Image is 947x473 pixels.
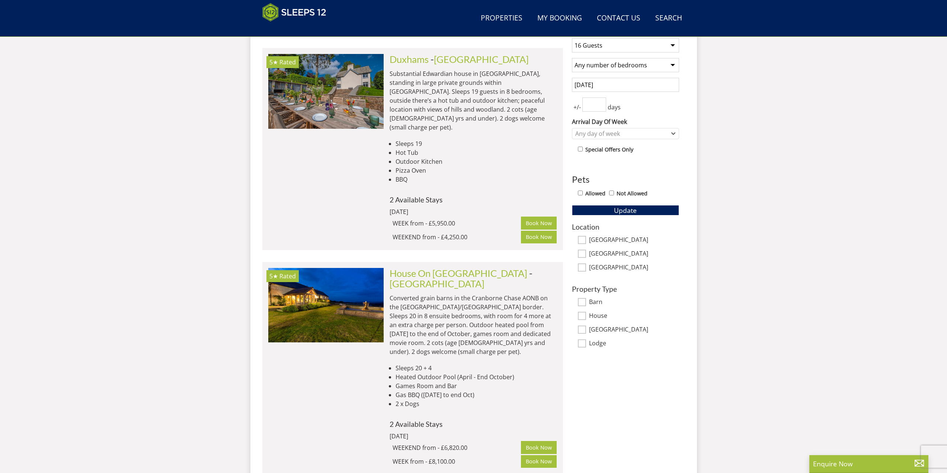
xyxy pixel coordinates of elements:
a: Book Now [521,217,557,229]
h3: Property Type [572,285,679,293]
h4: 2 Available Stays [390,420,557,428]
li: Sleeps 19 [396,139,557,148]
span: days [606,103,622,112]
img: duxhams-somerset-luxury-group-accommodation-sleeping-15.original.jpg [268,54,384,128]
li: BBQ [396,175,557,184]
li: Gas BBQ ([DATE] to end Oct) [396,390,557,399]
span: Update [614,206,637,215]
label: Lodge [589,340,679,348]
h4: 2 Available Stays [390,196,557,204]
li: Heated Outdoor Pool (April - End October) [396,373,557,381]
a: Book Now [521,455,557,468]
label: Not Allowed [617,189,647,198]
label: House [589,312,679,320]
h3: Location [572,223,679,231]
span: - [431,54,529,65]
li: Hot Tub [396,148,557,157]
div: WEEKEND from - £4,250.00 [393,233,521,242]
label: [GEOGRAPHIC_DATA] [589,250,679,258]
a: House On [GEOGRAPHIC_DATA] [390,268,527,279]
div: Combobox [572,128,679,139]
span: House On The Hill has a 5 star rating under the Quality in Tourism Scheme [269,272,278,280]
div: [DATE] [390,432,490,441]
label: Special Offers Only [585,146,633,154]
li: 2 x Dogs [396,399,557,408]
div: WEEKEND from - £6,820.00 [393,443,521,452]
span: Duxhams has a 5 star rating under the Quality in Tourism Scheme [269,58,278,66]
li: Outdoor Kitchen [396,157,557,166]
a: 5★ Rated [268,268,384,342]
div: Any day of week [573,130,670,138]
a: Properties [478,10,525,27]
span: +/- [572,103,582,112]
button: Update [572,205,679,215]
span: Rated [279,272,296,280]
label: Allowed [585,189,605,198]
label: [GEOGRAPHIC_DATA] [589,326,679,334]
label: Arrival Day Of Week [572,117,679,126]
div: WEEK from - £5,950.00 [393,219,521,228]
p: Converted grain barns in the Cranborne Chase AONB on the [GEOGRAPHIC_DATA]/[GEOGRAPHIC_DATA] bord... [390,294,557,356]
a: Book Now [521,441,557,454]
a: Book Now [521,231,557,243]
iframe: Customer reviews powered by Trustpilot [259,26,337,32]
h3: Pets [572,175,679,184]
a: My Booking [534,10,585,27]
input: Arrival Date [572,78,679,92]
label: [GEOGRAPHIC_DATA] [589,264,679,272]
p: Substantial Edwardian house in [GEOGRAPHIC_DATA], standing in large private grounds within [GEOGR... [390,69,557,132]
p: Enquire Now [813,459,925,469]
a: Contact Us [594,10,643,27]
div: [DATE] [390,207,490,216]
a: 5★ Rated [268,54,384,128]
img: 1.original.jpg [268,268,384,342]
a: Search [652,10,685,27]
li: Pizza Oven [396,166,557,175]
a: [GEOGRAPHIC_DATA] [434,54,529,65]
a: Duxhams [390,54,429,65]
span: Rated [279,58,296,66]
img: Sleeps 12 [262,3,326,22]
label: [GEOGRAPHIC_DATA] [589,236,679,245]
li: Sleeps 20 + 4 [396,364,557,373]
div: WEEK from - £8,100.00 [393,457,521,466]
label: Barn [589,298,679,307]
a: [GEOGRAPHIC_DATA] [390,278,484,289]
span: - [390,268,532,289]
li: Games Room and Bar [396,381,557,390]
